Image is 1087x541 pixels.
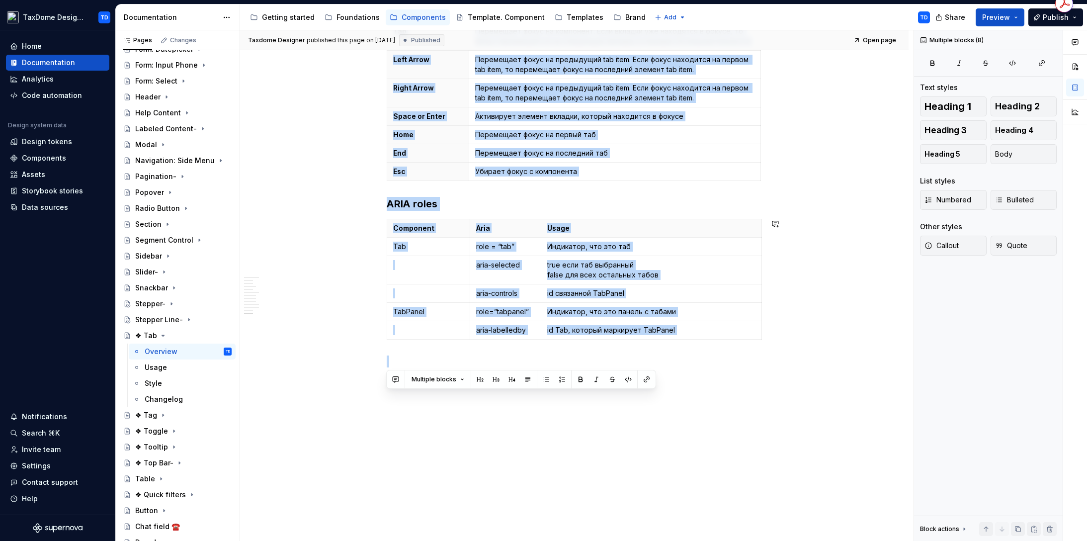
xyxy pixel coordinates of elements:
a: Foundations [321,9,384,25]
div: Changes [170,36,196,44]
a: OverviewTD [129,344,236,360]
div: Search ⌘K [22,428,60,438]
div: Overview [145,347,177,357]
div: Sidebar [135,251,162,261]
a: Template. Component [452,9,549,25]
p: Aria [476,223,535,233]
div: Other styles [920,222,962,232]
div: Data sources [22,202,68,212]
div: Header [135,92,161,102]
div: Stepper Line- [135,315,183,325]
div: Documentation [22,58,75,68]
a: ❖ Quick filters [119,487,236,503]
p: Индикатор, что это панель с табами [547,307,755,317]
div: Chat field ☎️ [135,522,180,532]
h3: ARIA roles [387,197,762,211]
div: Table [135,474,155,484]
button: Heading 5 [920,144,987,164]
a: Snackbar [119,280,236,296]
div: Components [402,12,446,22]
div: Button [135,506,158,516]
button: Contact support [6,474,109,490]
div: List styles [920,176,955,186]
div: TD [100,13,108,21]
div: TD [226,347,230,357]
span: Heading 1 [924,101,971,111]
div: Contact support [22,477,78,487]
div: Foundations [336,12,380,22]
p: Right Arrow [393,83,463,93]
div: Invite team [22,445,61,454]
a: Labeled Content- [119,121,236,137]
a: Section [119,216,236,232]
div: Components [22,153,66,163]
div: Templates [567,12,603,22]
div: Design tokens [22,137,72,147]
div: Snackbar [135,283,168,293]
div: ❖ Tag [135,410,157,420]
img: da704ea1-22e8-46cf-95f8-d9f462a55abe.png [7,11,19,23]
button: Heading 1 [920,96,987,116]
button: Help [6,491,109,507]
p: id связанной TabPanel [547,288,755,298]
a: Sidebar [119,248,236,264]
a: Header [119,89,236,105]
p: true если таб выбранный false для всех остальных табов [547,260,755,280]
p: role = “tab” [476,242,535,252]
a: Usage [129,360,236,375]
div: Pages [123,36,152,44]
a: Design tokens [6,134,109,150]
a: Style [129,375,236,391]
a: Modal [119,137,236,153]
button: Body [991,144,1057,164]
a: Home [6,38,109,54]
div: Block actions [920,522,968,536]
a: Segment Control [119,232,236,248]
div: Modal [135,140,157,150]
p: Usage [547,223,755,233]
a: Changelog [129,391,236,407]
span: Bulleted [995,195,1034,205]
div: Template. Component [468,12,545,22]
span: Heading 5 [924,149,960,159]
div: ❖ Tab [135,331,157,341]
div: Stepper- [135,299,166,309]
div: Form: Input Phone [135,60,198,70]
a: Open page [850,33,901,47]
a: Data sources [6,199,109,215]
a: ❖ Tab [119,328,236,344]
p: role=”tabpanel” [476,307,535,317]
a: Settings [6,458,109,474]
p: aria-controls [476,288,535,298]
a: Radio Button [119,200,236,216]
button: Bulleted [991,190,1057,210]
div: Help Content [135,108,181,118]
div: published this page on [DATE] [307,36,395,44]
div: Page tree [246,7,650,27]
p: aria-labelledby [476,325,535,335]
button: Heading 2 [991,96,1057,116]
a: Invite team [6,442,109,457]
a: Stepper Line- [119,312,236,328]
div: Text styles [920,83,958,92]
a: Help Content [119,105,236,121]
div: ❖ Toggle [135,426,168,436]
a: Table [119,471,236,487]
div: Radio Button [135,203,180,213]
span: Quote [995,241,1027,251]
span: Publish [1043,12,1069,22]
a: Button [119,503,236,519]
p: Активирует элемент вкладки, который находится в фокусе [475,111,754,121]
div: ❖ Tooltip [135,442,168,452]
a: Documentation [6,55,109,71]
a: Pagination- [119,169,236,184]
a: Components [386,9,450,25]
div: TaxDome Design System [23,12,86,22]
span: Heading 3 [924,125,967,135]
span: Preview [982,12,1010,22]
button: TaxDome Design SystemTD [2,6,113,28]
p: TabPanel [393,307,464,317]
div: Changelog [145,394,183,404]
div: Brand [625,12,646,22]
div: Storybook stories [22,186,83,196]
